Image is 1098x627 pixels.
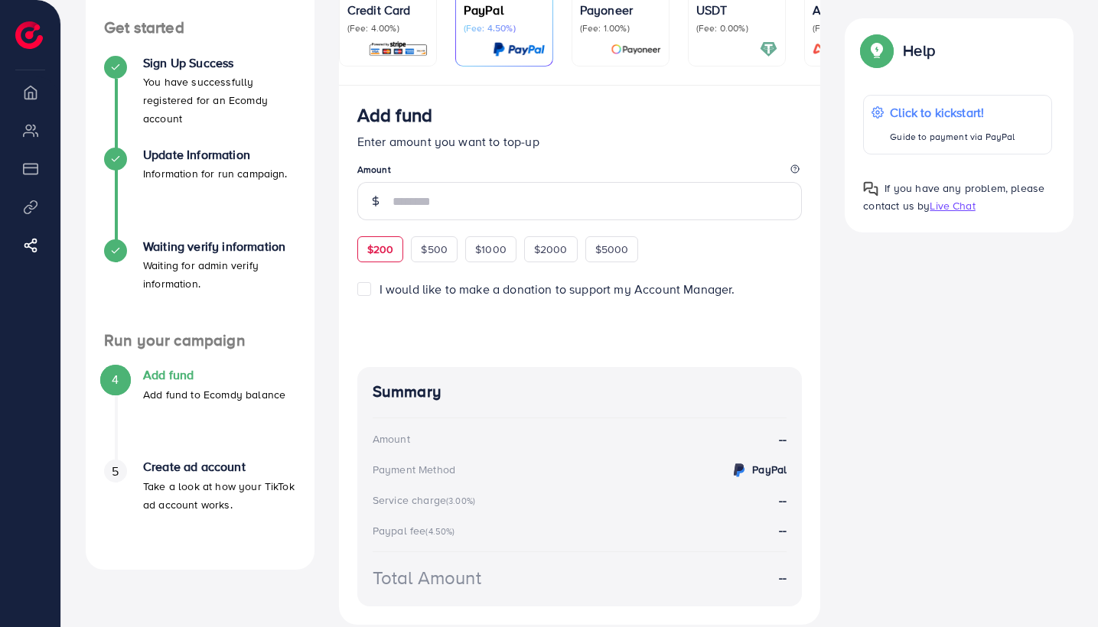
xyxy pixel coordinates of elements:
[143,460,296,474] h4: Create ad account
[15,21,43,49] img: logo
[475,242,507,257] span: $1000
[86,368,314,460] li: Add fund
[357,163,803,182] legend: Amount
[86,18,314,37] h4: Get started
[534,242,568,257] span: $2000
[696,22,777,34] p: (Fee: 0.00%)
[347,22,428,34] p: (Fee: 4.00%)
[143,73,296,128] p: You have successfully registered for an Ecomdy account
[143,239,296,254] h4: Waiting verify information
[696,1,777,19] p: USDT
[143,368,285,382] h4: Add fund
[86,331,314,350] h4: Run your campaign
[86,239,314,331] li: Waiting verify information
[760,41,777,58] img: card
[373,523,460,538] div: Paypal fee
[112,371,119,388] span: 4
[143,385,285,404] p: Add fund to Ecomdy balance
[421,242,448,257] span: $500
[730,461,748,479] img: credit
[357,132,803,151] p: Enter amount you want to top-up
[779,430,787,448] strong: --
[813,22,894,34] p: (Fee: 0.00%)
[357,104,432,126] h3: Add fund
[373,431,410,447] div: Amount
[779,569,787,586] strong: --
[813,1,894,19] p: Airwallex
[143,164,288,183] p: Information for run campaign.
[752,462,787,477] strong: PayPal
[808,41,894,58] img: card
[446,495,475,507] small: (3.00%)
[367,242,394,257] span: $200
[580,1,661,19] p: Payoneer
[890,103,1015,122] p: Click to kickstart!
[347,1,428,19] p: Credit Card
[86,460,314,551] li: Create ad account
[903,41,935,60] p: Help
[1033,558,1087,616] iframe: Chat
[930,198,975,213] span: Live Chat
[380,281,735,297] span: I would like to make a donation to support my Account Manager.
[779,521,787,538] strong: --
[493,41,545,58] img: card
[863,180,1044,213] span: If you have any problem, please contact us by
[143,56,296,70] h4: Sign Up Success
[863,181,878,197] img: Popup guide
[143,477,296,514] p: Take a look at how your TikTok ad account works.
[373,492,480,508] div: Service charge
[86,56,314,148] li: Sign Up Success
[373,564,481,591] div: Total Amount
[890,128,1015,146] p: Guide to payment via PayPal
[373,462,455,477] div: Payment Method
[580,22,661,34] p: (Fee: 1.00%)
[779,492,787,508] strong: --
[425,525,455,538] small: (4.50%)
[143,256,296,293] p: Waiting for admin verify information.
[112,463,119,480] span: 5
[86,148,314,239] li: Update Information
[863,37,891,64] img: Popup guide
[143,148,288,162] h4: Update Information
[611,41,661,58] img: card
[464,1,545,19] p: PayPal
[595,242,629,257] span: $5000
[464,22,545,34] p: (Fee: 4.50%)
[373,382,787,401] h4: Summary
[368,41,428,58] img: card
